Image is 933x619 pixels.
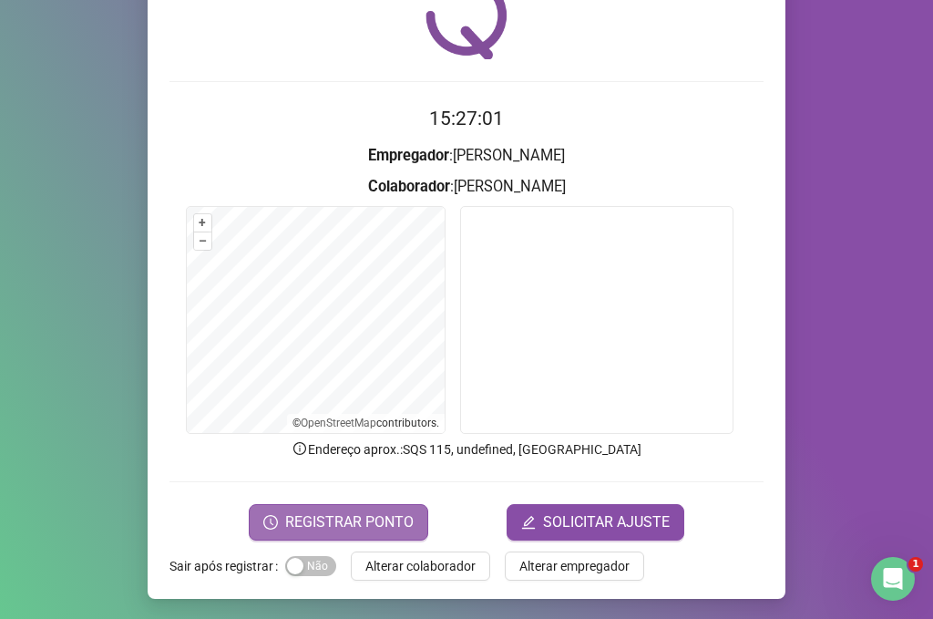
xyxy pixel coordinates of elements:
[368,178,450,195] strong: Colaborador
[169,439,764,459] p: Endereço aprox. : SQS 115, undefined, [GEOGRAPHIC_DATA]
[249,504,428,541] button: REGISTRAR PONTO
[543,511,670,533] span: SOLICITAR AJUSTE
[871,557,915,601] iframe: Intercom live chat
[908,557,923,572] span: 1
[301,417,376,429] a: OpenStreetMap
[194,214,211,232] button: +
[505,552,644,581] button: Alterar empregador
[521,515,536,530] span: edit
[292,440,308,457] span: info-circle
[263,515,278,530] span: clock-circle
[519,556,630,576] span: Alterar empregador
[351,552,490,581] button: Alterar colaborador
[365,556,476,576] span: Alterar colaborador
[292,417,439,429] li: © contributors.
[169,144,764,168] h3: : [PERSON_NAME]
[169,175,764,199] h3: : [PERSON_NAME]
[507,504,684,541] button: editSOLICITAR AJUSTE
[429,108,504,129] time: 15:27:01
[368,147,449,164] strong: Empregador
[285,511,414,533] span: REGISTRAR PONTO
[169,552,285,581] label: Sair após registrar
[194,232,211,250] button: –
